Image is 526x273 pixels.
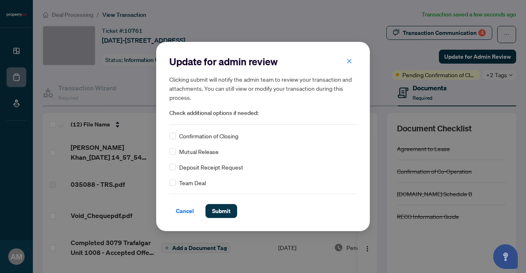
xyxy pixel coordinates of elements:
[346,58,352,64] span: close
[493,244,518,269] button: Open asap
[169,204,201,218] button: Cancel
[179,131,238,140] span: Confirmation of Closing
[179,163,243,172] span: Deposit Receipt Request
[176,204,194,218] span: Cancel
[212,204,231,218] span: Submit
[205,204,237,218] button: Submit
[169,108,357,118] span: Check additional options if needed:
[179,178,206,187] span: Team Deal
[169,55,357,68] h2: Update for admin review
[179,147,219,156] span: Mutual Release
[169,75,357,102] h5: Clicking submit will notify the admin team to review your transaction and attachments. You can st...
